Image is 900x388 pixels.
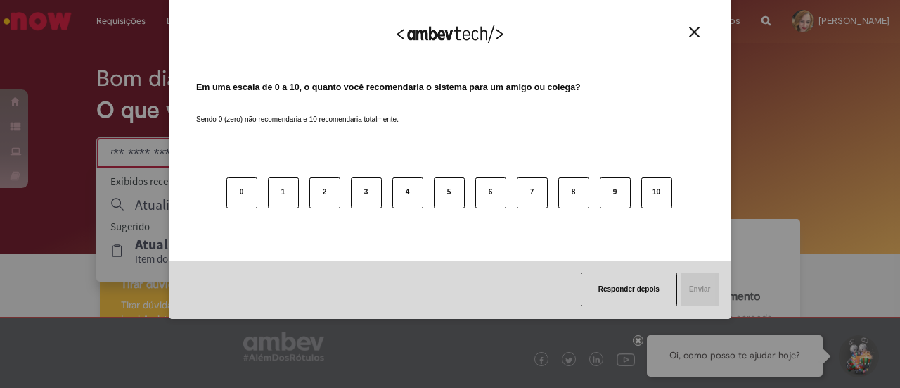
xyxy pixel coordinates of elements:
label: Em uma escala de 0 a 10, o quanto você recomendaria o sistema para um amigo ou colega? [196,81,581,94]
button: 9 [600,177,631,208]
img: Close [689,27,700,37]
button: Responder depois [581,273,677,306]
button: 5 [434,177,465,208]
button: 0 [226,177,257,208]
button: 10 [641,177,672,208]
button: Close [685,26,704,38]
button: 4 [392,177,423,208]
button: 3 [351,177,382,208]
button: 8 [558,177,589,208]
button: 7 [517,177,548,208]
button: 1 [268,177,299,208]
button: 2 [309,177,340,208]
button: 6 [475,177,506,208]
img: Logo Ambevtech [397,25,503,43]
label: Sendo 0 (zero) não recomendaria e 10 recomendaria totalmente. [196,98,399,125]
